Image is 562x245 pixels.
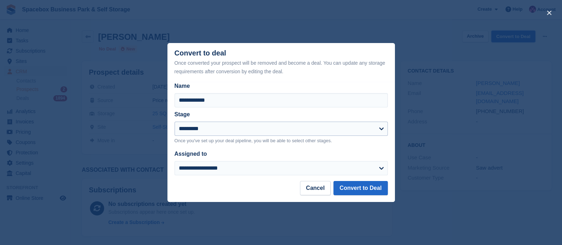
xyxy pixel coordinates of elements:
div: Once converted your prospect will be removed and become a deal. You can update any storage requir... [175,59,388,76]
label: Name [175,82,388,90]
label: Assigned to [175,151,207,157]
button: close [544,7,555,18]
label: Stage [175,111,190,117]
div: Convert to deal [175,49,388,76]
p: Once you've set up your deal pipeline, you will be able to select other stages. [175,137,388,144]
button: Cancel [300,181,331,195]
button: Convert to Deal [333,181,387,195]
